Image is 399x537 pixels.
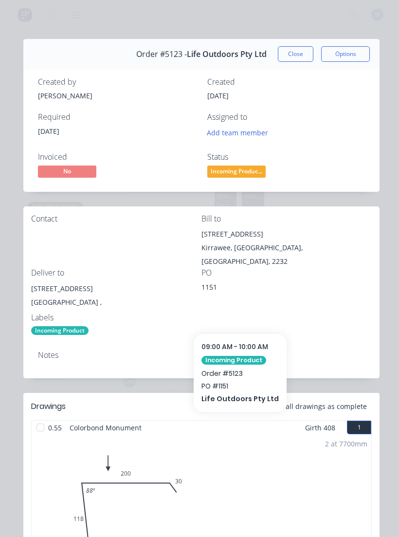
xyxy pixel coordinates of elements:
div: Created by [38,77,196,87]
span: [DATE] [38,127,59,136]
div: 1151 [201,282,323,296]
div: [PERSON_NAME] [38,91,196,101]
div: Notes [38,351,365,360]
div: Incoming Product [31,326,89,335]
button: Add team member [207,126,273,139]
div: Assigned to [207,112,365,122]
span: Mark all drawings as complete [267,401,367,411]
div: Created [207,77,365,87]
span: Order #5123 - [136,50,187,59]
div: [STREET_ADDRESS]Kirrawee, [GEOGRAPHIC_DATA], [GEOGRAPHIC_DATA], 2232 [201,227,372,268]
div: Invoiced [38,152,196,162]
div: [GEOGRAPHIC_DATA] , [31,296,201,309]
div: [STREET_ADDRESS] [201,227,372,241]
div: Labels [31,313,201,322]
button: Options [321,46,370,62]
div: Required [38,112,196,122]
span: 0.55 [44,421,66,435]
span: No [38,166,96,178]
span: Incoming Produc... [207,166,266,178]
button: Close [278,46,313,62]
div: Status [207,152,365,162]
div: 2 at 7700mm [325,439,367,449]
button: Incoming Produc... [207,166,266,180]
span: Colorbond Monument [66,421,145,435]
span: Girth 408 [305,421,335,435]
div: Deliver to [31,268,201,278]
button: 1 [347,421,371,434]
div: Drawings [31,401,66,412]
div: PO [201,268,372,278]
button: Add team member [202,126,273,139]
span: [DATE] [207,91,229,100]
div: Contact [31,214,201,223]
div: [STREET_ADDRESS][GEOGRAPHIC_DATA] , [31,282,201,313]
div: [STREET_ADDRESS] [31,282,201,296]
div: Bill to [201,214,372,223]
span: Life Outdoors Pty Ltd [187,50,267,59]
div: Kirrawee, [GEOGRAPHIC_DATA], [GEOGRAPHIC_DATA], 2232 [201,241,372,268]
